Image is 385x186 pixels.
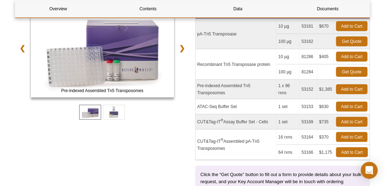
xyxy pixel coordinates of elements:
td: 53166 [300,145,317,160]
td: 81286 [300,49,317,64]
td: 16 rxns [277,130,300,145]
td: ATAC-Seq Buffer Set [196,99,277,114]
td: pA-Tn5 Transposase [196,19,277,49]
td: 53152 [300,80,317,99]
td: 53162 [300,34,317,49]
td: CUT&Tag-IT Assay Buffer Set - Cells [196,114,277,130]
a: ❯ [175,40,190,56]
a: Add to Cart [336,132,368,142]
a: Get Quote [336,67,368,77]
td: 1 set [277,114,300,130]
td: $405 [317,49,334,64]
a: Add to Cart [336,147,368,157]
td: $1,175 [317,145,334,160]
td: 10 µg [277,49,300,64]
td: Recombinant Tn5 Transposase protein [196,49,277,80]
a: Add to Cart [336,84,368,94]
td: 64 rxns [277,145,300,160]
td: $630 [317,99,334,114]
img: Pre-indexed Assembled Tn5 Transposomes [31,2,174,97]
sup: ® [221,138,223,142]
div: Open Intercom Messenger [361,162,378,179]
a: Get Quote [336,36,368,46]
a: ATAC-Seq Kit [31,2,174,100]
a: Add to Cart [336,52,368,62]
td: 53169 [300,114,317,130]
td: $735 [317,114,334,130]
td: 100 µg [277,64,300,80]
a: Contents [105,0,191,17]
span: Pre-indexed Assembled Tn5 Transposomes [32,87,172,94]
td: 100 µg [277,34,300,49]
a: Documents [285,0,371,17]
a: Add to Cart [336,102,368,112]
a: Data [195,0,281,17]
a: Add to Cart [336,117,368,127]
td: 53164 [300,130,317,145]
td: $670 [317,19,334,34]
a: Overview [15,0,101,17]
td: $1,385 [317,80,334,99]
td: 1 set [277,99,300,114]
td: CUT&Tag-IT Assembled pA-Tn5 Transposomes [196,130,277,160]
td: Pre-indexed Assembled Tn5 Transposomes [196,80,277,99]
a: ❮ [15,40,30,56]
td: 1 x 96 rxns [277,80,300,99]
sup: ® [221,118,223,122]
td: 53153 [300,99,317,114]
td: 53161 [300,19,317,34]
td: $370 [317,130,334,145]
td: 81284 [300,64,317,80]
a: Add to Cart [336,21,368,31]
td: 10 µg [277,19,300,34]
